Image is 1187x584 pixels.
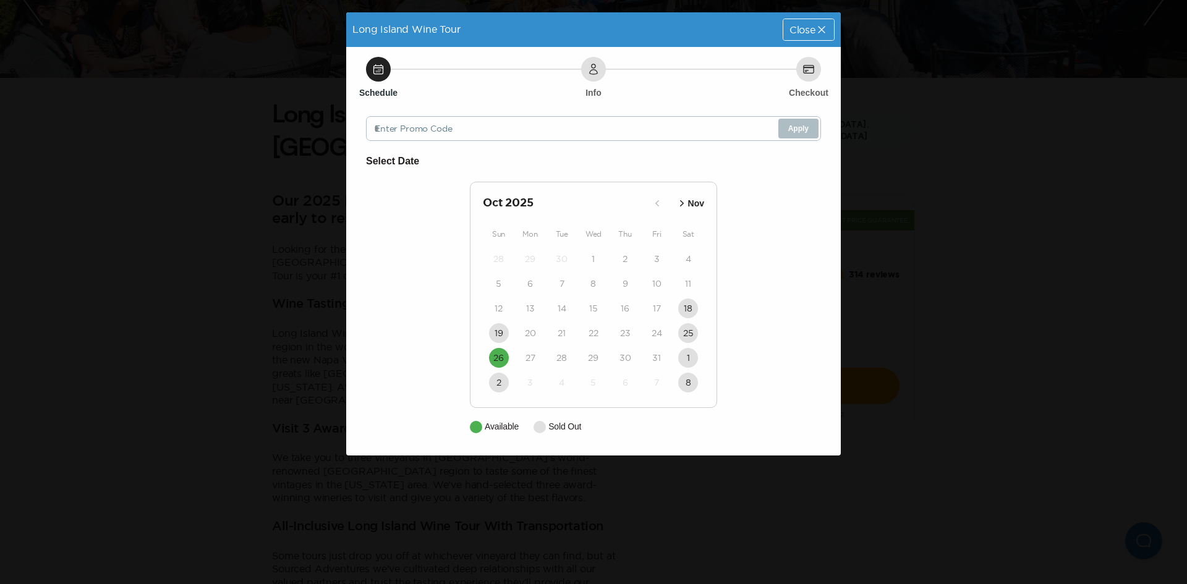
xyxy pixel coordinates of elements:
button: 30 [615,348,635,368]
button: 21 [552,323,572,343]
time: 26 [493,352,504,364]
time: 30 [619,352,631,364]
button: 11 [678,274,698,294]
div: Mon [514,227,546,242]
button: 6 [615,373,635,392]
button: 13 [521,298,540,318]
button: 3 [647,249,666,269]
time: 5 [496,277,501,290]
time: 30 [556,253,568,265]
button: 28 [489,249,509,269]
time: 29 [525,253,535,265]
button: 4 [678,249,698,269]
button: 14 [552,298,572,318]
button: 2 [615,249,635,269]
h6: Schedule [359,87,398,99]
span: Long Island Wine Tour [352,23,461,35]
button: 29 [584,348,603,368]
time: 2 [496,376,501,389]
p: Available [485,420,519,433]
button: 23 [615,323,635,343]
span: Close [789,25,815,35]
button: 26 [489,348,509,368]
time: 27 [525,352,535,364]
h6: Select Date [366,153,821,169]
div: Thu [610,227,641,242]
button: 27 [521,348,540,368]
time: 29 [588,352,598,364]
button: 8 [584,274,603,294]
time: 12 [495,302,503,315]
time: 4 [559,376,564,389]
button: 25 [678,323,698,343]
time: 8 [590,277,596,290]
time: 14 [558,302,566,315]
h6: Checkout [789,87,828,99]
time: 19 [495,327,503,339]
time: 3 [527,376,533,389]
time: 7 [559,277,564,290]
time: 31 [652,352,661,364]
time: 11 [685,277,691,290]
button: 29 [521,249,540,269]
p: Nov [688,197,704,210]
button: 17 [647,298,666,318]
h6: Info [585,87,602,99]
time: 23 [620,327,631,339]
button: 1 [584,249,603,269]
time: 28 [493,253,504,265]
button: 20 [521,323,540,343]
p: Sold Out [548,420,581,433]
time: 5 [590,376,596,389]
time: 13 [526,302,535,315]
button: 3 [521,373,540,392]
time: 1 [592,253,595,265]
time: 1 [687,352,690,364]
time: 3 [654,253,660,265]
button: 8 [678,373,698,392]
button: Nov [672,193,708,214]
button: 9 [615,274,635,294]
div: Sun [483,227,514,242]
time: 25 [683,327,694,339]
time: 28 [556,352,567,364]
button: 10 [647,274,666,294]
time: 9 [623,277,628,290]
time: 8 [686,376,691,389]
time: 20 [525,327,536,339]
time: 21 [558,327,566,339]
button: 7 [647,373,666,392]
button: 12 [489,298,509,318]
button: 18 [678,298,698,318]
button: 16 [615,298,635,318]
time: 17 [653,302,661,315]
time: 24 [652,327,662,339]
button: 19 [489,323,509,343]
time: 10 [652,277,662,290]
time: 7 [654,376,659,389]
div: Wed [577,227,609,242]
button: 24 [647,323,666,343]
button: 30 [552,249,572,269]
button: 7 [552,274,572,294]
button: 31 [647,348,666,368]
div: Tue [546,227,577,242]
time: 6 [623,376,628,389]
button: 2 [489,373,509,392]
button: 22 [584,323,603,343]
time: 22 [589,327,598,339]
time: 16 [621,302,629,315]
button: 1 [678,348,698,368]
button: 28 [552,348,572,368]
time: 6 [527,277,533,290]
button: 6 [521,274,540,294]
time: 18 [684,302,692,315]
time: 2 [623,253,628,265]
button: 5 [584,373,603,392]
h2: Oct 2025 [483,195,647,212]
button: 5 [489,274,509,294]
button: 15 [584,298,603,318]
button: 4 [552,373,572,392]
time: 15 [589,302,598,315]
div: Sat [673,227,704,242]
